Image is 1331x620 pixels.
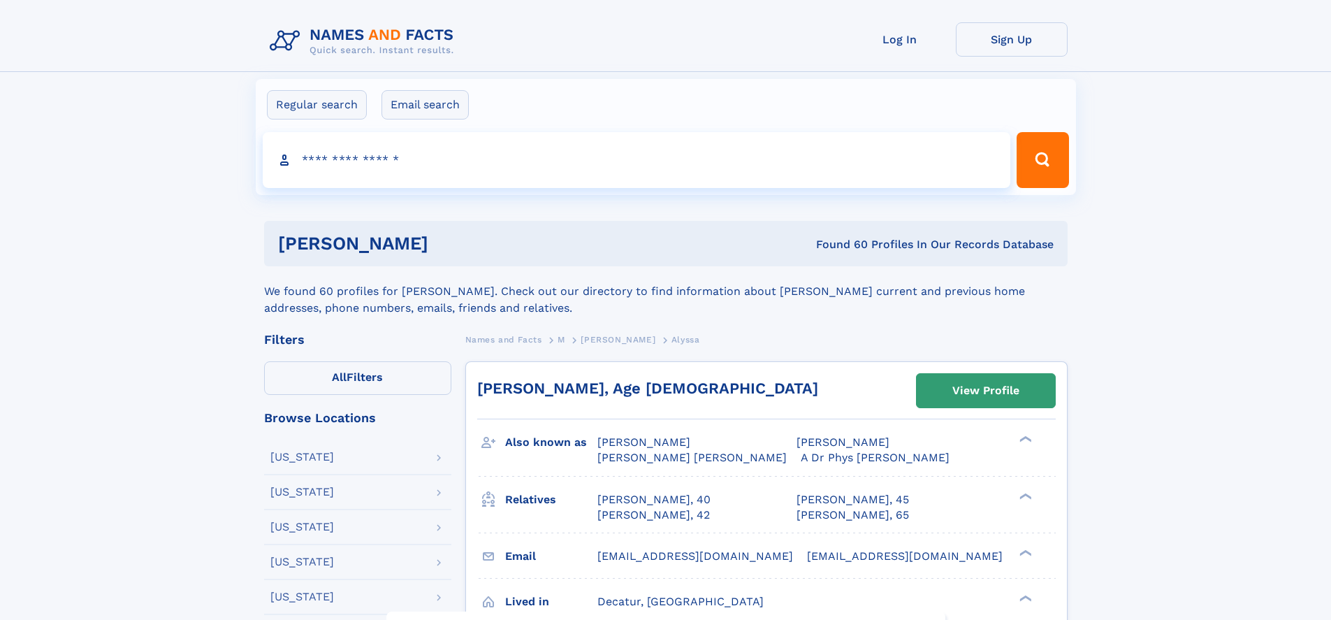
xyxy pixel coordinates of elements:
div: [US_STATE] [270,591,334,603]
a: M [558,331,565,348]
div: We found 60 profiles for [PERSON_NAME]. Check out our directory to find information about [PERSON... [264,266,1068,317]
h3: Relatives [505,488,597,512]
span: M [558,335,565,345]
a: [PERSON_NAME], Age [DEMOGRAPHIC_DATA] [477,380,818,397]
div: [US_STATE] [270,521,334,533]
div: ❯ [1016,593,1033,603]
h3: Also known as [505,431,597,454]
input: search input [263,132,1011,188]
a: [PERSON_NAME], 42 [597,507,710,523]
span: Decatur, [GEOGRAPHIC_DATA] [597,595,764,608]
span: [EMAIL_ADDRESS][DOMAIN_NAME] [807,549,1003,563]
a: [PERSON_NAME], 40 [597,492,711,507]
h1: [PERSON_NAME] [278,235,623,252]
a: [PERSON_NAME], 65 [797,507,909,523]
a: [PERSON_NAME] [581,331,655,348]
div: ❯ [1016,435,1033,444]
a: View Profile [917,374,1055,408]
span: [EMAIL_ADDRESS][DOMAIN_NAME] [597,549,793,563]
span: [PERSON_NAME] [797,435,889,449]
a: Sign Up [956,22,1068,57]
h3: Lived in [505,590,597,614]
span: [PERSON_NAME] [597,435,690,449]
h3: Email [505,545,597,568]
span: [PERSON_NAME] [581,335,655,345]
label: Regular search [267,90,367,120]
a: [PERSON_NAME], 45 [797,492,909,507]
div: ❯ [1016,548,1033,557]
span: Alyssa [671,335,700,345]
div: Found 60 Profiles In Our Records Database [622,237,1054,252]
div: Browse Locations [264,412,451,424]
button: Search Button [1017,132,1068,188]
a: Names and Facts [465,331,542,348]
div: [US_STATE] [270,486,334,498]
span: All [332,370,347,384]
div: [US_STATE] [270,556,334,568]
div: [US_STATE] [270,452,334,463]
label: Filters [264,361,451,395]
div: Filters [264,333,451,346]
label: Email search [381,90,469,120]
span: [PERSON_NAME] [PERSON_NAME] [597,451,787,464]
div: ❯ [1016,491,1033,500]
span: A Dr Phys [PERSON_NAME] [801,451,950,464]
div: View Profile [952,375,1019,407]
img: Logo Names and Facts [264,22,465,60]
a: Log In [844,22,956,57]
